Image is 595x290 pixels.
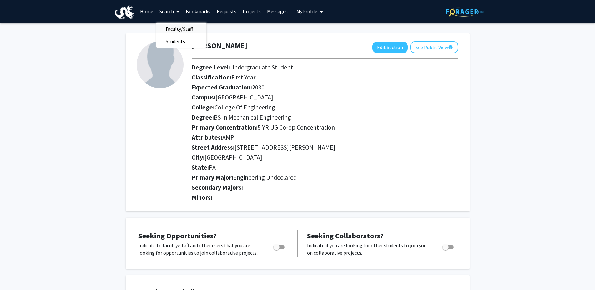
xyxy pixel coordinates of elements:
button: Edit Section [372,42,408,53]
h2: Secondary Majors: [192,184,458,191]
span: Seeking Collaborators? [307,231,384,241]
a: Bookmarks [183,0,214,22]
h2: College: [192,104,458,111]
a: Projects [240,0,264,22]
h1: [PERSON_NAME] [192,41,247,50]
h2: Street Address: [192,144,458,151]
img: Drexel University Logo [115,5,135,19]
h2: Attributes: [192,134,458,141]
button: See Public View [410,41,458,53]
span: 5 YR UG Co-op Concentration [258,123,335,131]
span: Seeking Opportunities? [138,231,217,241]
a: Faculty/Staff [156,24,206,33]
span: First Year [231,73,255,81]
img: ForagerOne Logo [446,7,485,17]
h2: Campus: [192,94,458,101]
h2: Minors: [192,194,458,201]
span: BS In Mechanical Engineering [214,113,291,121]
img: Profile Picture [137,41,184,88]
span: Faculty/Staff [156,23,202,35]
span: 2030 [252,83,265,91]
span: AMP [222,133,234,141]
span: My Profile [296,8,317,14]
a: Students [156,37,206,46]
h2: State: [192,164,458,171]
h2: Primary Major: [192,174,458,181]
a: Search [156,0,183,22]
h2: City: [192,154,458,161]
span: [GEOGRAPHIC_DATA] [204,153,262,161]
a: Home [137,0,156,22]
p: Indicate to faculty/staff and other users that you are looking for opportunities to join collabor... [138,242,261,257]
p: Indicate if you are looking for other students to join you on collaborative projects. [307,242,431,257]
h2: Classification: [192,74,458,81]
a: Messages [264,0,291,22]
div: Toggle [271,242,288,251]
span: [STREET_ADDRESS][PERSON_NAME] [234,143,335,151]
span: [GEOGRAPHIC_DATA] [215,93,273,101]
h2: Degree: [192,114,458,121]
h2: Degree Level: [192,64,458,71]
iframe: Chat [5,262,27,285]
span: PA [209,163,216,171]
h2: Primary Concentration: [192,124,458,131]
div: Toggle [440,242,457,251]
span: College Of Engineering [214,103,275,111]
h2: Expected Graduation: [192,84,458,91]
span: Undergraduate Student [230,63,293,71]
span: Engineering Undeclared [233,173,297,181]
mat-icon: help [448,43,453,51]
span: Students [156,35,194,48]
a: Requests [214,0,240,22]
